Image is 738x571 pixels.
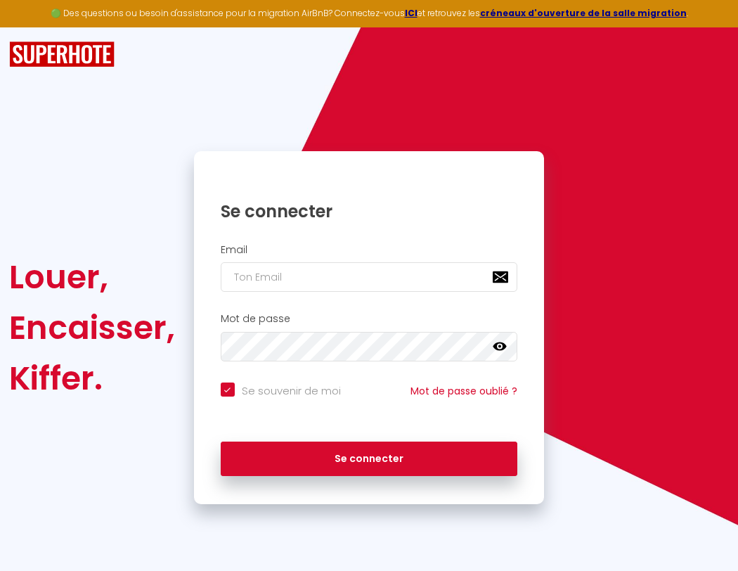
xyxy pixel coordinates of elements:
[480,7,687,19] a: créneaux d'ouverture de la salle migration
[221,442,518,477] button: Se connecter
[221,313,518,325] h2: Mot de passe
[9,41,115,68] img: SuperHote logo
[9,302,175,353] div: Encaisser,
[405,7,417,19] a: ICI
[9,252,175,302] div: Louer,
[221,244,518,256] h2: Email
[221,262,518,292] input: Ton Email
[221,200,518,222] h1: Se connecter
[9,353,175,404] div: Kiffer.
[410,384,517,398] a: Mot de passe oublié ?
